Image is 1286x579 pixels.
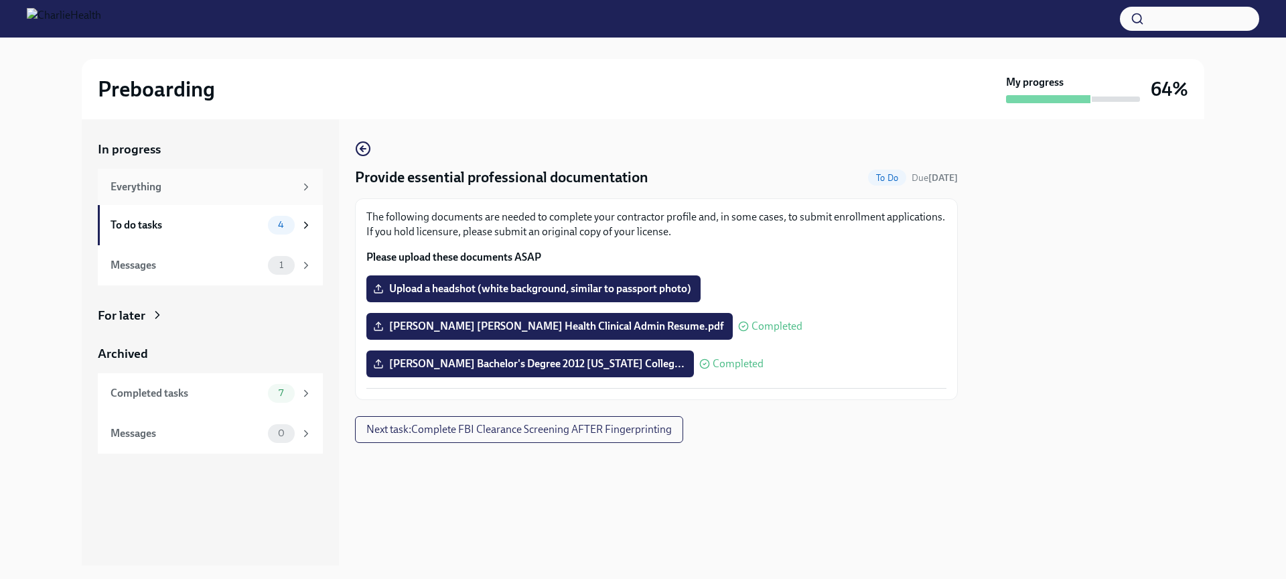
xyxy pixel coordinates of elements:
[111,218,263,233] div: To do tasks
[1006,75,1064,90] strong: My progress
[98,413,323,454] a: Messages0
[1151,77,1188,101] h3: 64%
[27,8,101,29] img: CharlieHealth
[928,172,958,184] strong: [DATE]
[98,307,323,324] a: For later
[270,220,292,230] span: 4
[366,275,701,302] label: Upload a headshot (white background, similar to passport photo)
[270,428,293,438] span: 0
[98,76,215,103] h2: Preboarding
[366,251,541,263] strong: Please upload these documents ASAP
[98,373,323,413] a: Completed tasks7
[912,172,958,184] span: Due
[355,416,683,443] button: Next task:Complete FBI Clearance Screening AFTER Fingerprinting
[366,313,733,340] label: [PERSON_NAME] [PERSON_NAME] Health Clinical Admin Resume.pdf
[713,359,764,369] span: Completed
[271,388,291,398] span: 7
[355,168,648,188] h4: Provide essential professional documentation
[98,245,323,285] a: Messages1
[366,350,694,377] label: [PERSON_NAME] Bachelor's Degree 2012 [US_STATE] Colleg...
[98,205,323,245] a: To do tasks4
[111,386,263,401] div: Completed tasks
[98,169,323,205] a: Everything
[98,307,145,324] div: For later
[366,423,672,436] span: Next task : Complete FBI Clearance Screening AFTER Fingerprinting
[271,260,291,270] span: 1
[111,258,263,273] div: Messages
[366,210,946,239] p: The following documents are needed to complete your contractor profile and, in some cases, to sub...
[111,180,295,194] div: Everything
[868,173,906,183] span: To Do
[111,426,263,441] div: Messages
[752,321,802,332] span: Completed
[376,282,691,296] span: Upload a headshot (white background, similar to passport photo)
[376,357,685,371] span: [PERSON_NAME] Bachelor's Degree 2012 [US_STATE] Colleg...
[376,320,723,333] span: [PERSON_NAME] [PERSON_NAME] Health Clinical Admin Resume.pdf
[912,172,958,184] span: August 10th, 2025 08:00
[98,345,323,363] a: Archived
[98,141,323,158] a: In progress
